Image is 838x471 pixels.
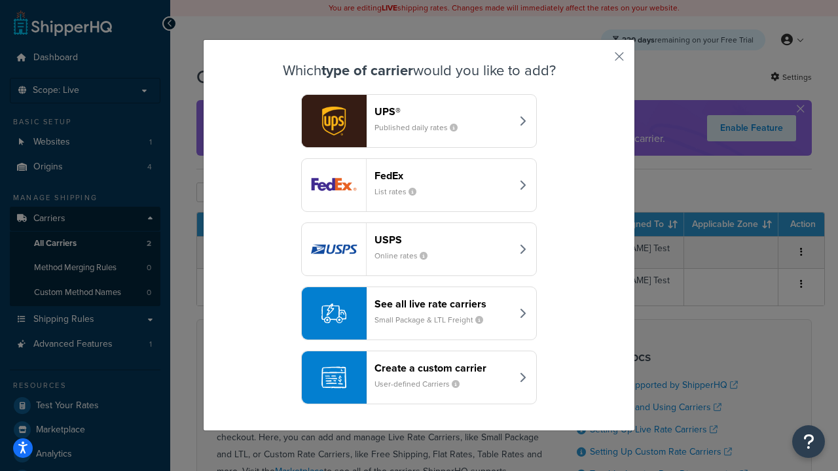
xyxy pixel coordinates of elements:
button: Open Resource Center [792,425,825,458]
button: usps logoUSPSOnline rates [301,222,537,276]
small: User-defined Carriers [374,378,470,390]
img: usps logo [302,223,366,275]
small: List rates [374,186,427,198]
button: fedEx logoFedExList rates [301,158,537,212]
header: See all live rate carriers [374,298,511,310]
img: ups logo [302,95,366,147]
button: Create a custom carrierUser-defined Carriers [301,351,537,404]
small: Small Package & LTL Freight [374,314,494,326]
button: See all live rate carriersSmall Package & LTL Freight [301,287,537,340]
header: FedEx [374,169,511,182]
small: Published daily rates [374,122,468,133]
img: fedEx logo [302,159,366,211]
small: Online rates [374,250,438,262]
header: Create a custom carrier [374,362,511,374]
h3: Which would you like to add? [236,63,602,78]
header: UPS® [374,105,511,118]
img: icon-carrier-custom-c93b8a24.svg [321,365,346,390]
img: icon-carrier-liverate-becf4550.svg [321,301,346,326]
button: ups logoUPS®Published daily rates [301,94,537,148]
header: USPS [374,234,511,246]
strong: type of carrier [321,60,413,81]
